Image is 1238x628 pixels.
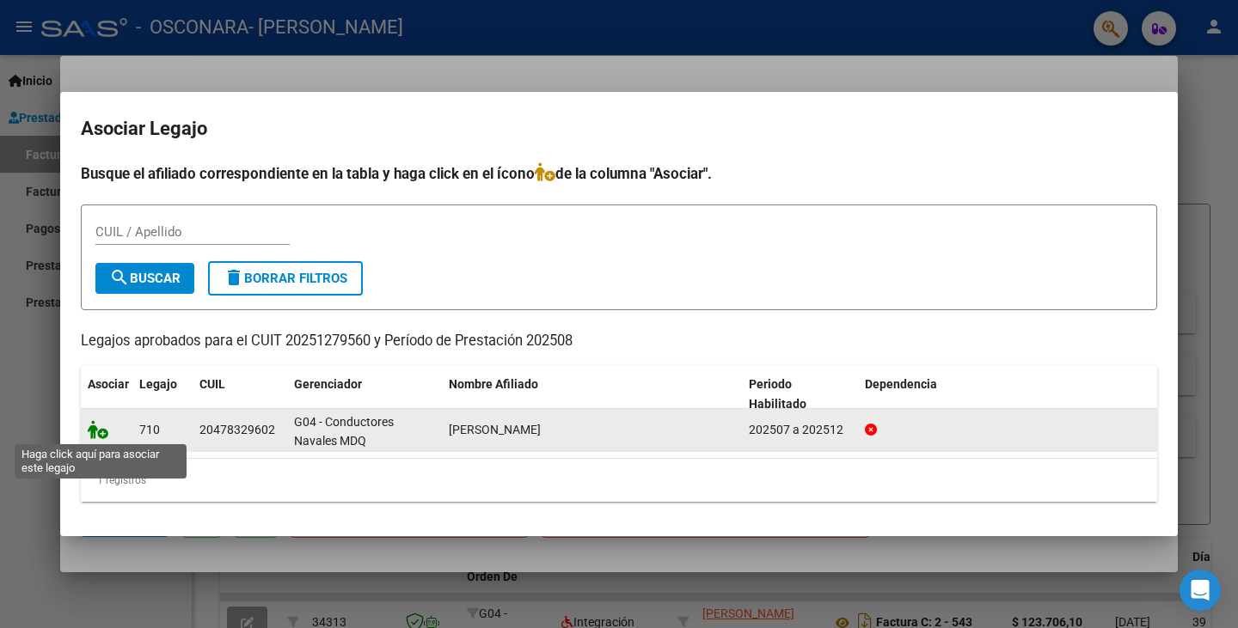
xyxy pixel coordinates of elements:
[81,366,132,423] datatable-header-cell: Asociar
[132,366,193,423] datatable-header-cell: Legajo
[442,366,742,423] datatable-header-cell: Nombre Afiliado
[749,420,851,440] div: 202507 a 202512
[858,366,1158,423] datatable-header-cell: Dependencia
[81,113,1157,145] h2: Asociar Legajo
[1180,570,1221,611] div: Open Intercom Messenger
[199,377,225,391] span: CUIL
[81,459,1157,502] div: 1 registros
[88,377,129,391] span: Asociar
[287,366,442,423] datatable-header-cell: Gerenciador
[193,366,287,423] datatable-header-cell: CUIL
[139,377,177,391] span: Legajo
[294,415,394,448] span: G04 - Conductores Navales MDQ
[81,331,1157,352] p: Legajos aprobados para el CUIT 20251279560 y Período de Prestación 202508
[224,267,244,288] mat-icon: delete
[81,162,1157,185] h4: Busque el afiliado correspondiente en la tabla y haga click en el ícono de la columna "Asociar".
[449,377,538,391] span: Nombre Afiliado
[749,377,806,411] span: Periodo Habilitado
[109,271,181,286] span: Buscar
[865,377,937,391] span: Dependencia
[294,377,362,391] span: Gerenciador
[139,423,160,436] span: 710
[95,263,194,294] button: Buscar
[742,366,858,423] datatable-header-cell: Periodo Habilitado
[208,261,363,296] button: Borrar Filtros
[449,423,541,436] span: MOLERO MARCOS FABRICIO
[224,271,347,286] span: Borrar Filtros
[109,267,130,288] mat-icon: search
[199,420,275,440] div: 20478329602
